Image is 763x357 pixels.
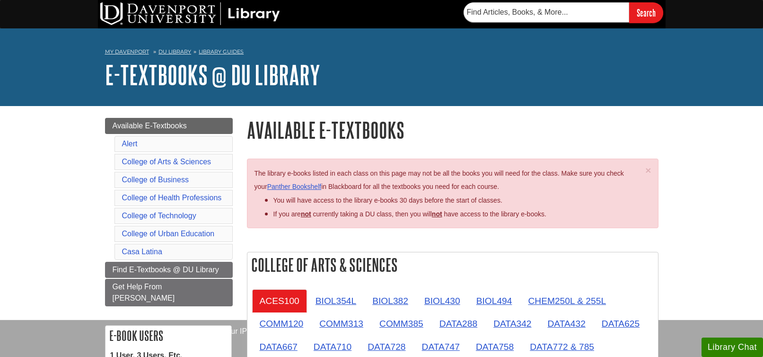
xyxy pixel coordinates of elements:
[113,266,219,274] span: Find E-Textbooks @ DU Library
[113,283,175,302] span: Get Help From [PERSON_NAME]
[199,48,244,55] a: Library Guides
[312,312,371,335] a: COMM313
[158,48,191,55] a: DU Library
[469,289,520,312] a: BIOL494
[122,212,196,220] a: College of Technology
[629,2,663,23] input: Search
[254,170,624,191] span: The library e-books listed in each class on this page may not be all the books you will need for ...
[301,210,311,218] strong: not
[122,176,189,184] a: College of Business
[122,230,215,238] a: College of Urban Education
[464,2,629,22] input: Find Articles, Books, & More...
[100,2,280,25] img: DU Library
[105,118,233,134] a: Available E-Textbooks
[113,122,187,130] span: Available E-Textbooks
[247,118,658,142] h1: Available E-Textbooks
[122,194,222,202] a: College of Health Professions
[432,312,485,335] a: DATA288
[105,60,320,89] a: E-Textbooks @ DU Library
[432,210,442,218] u: not
[105,262,233,278] a: Find E-Textbooks @ DU Library
[273,210,546,218] span: If you are currently taking a DU class, then you will have access to the library e-books.
[122,140,138,148] a: Alert
[417,289,468,312] a: BIOL430
[702,338,763,357] button: Library Chat
[122,248,162,256] a: Casa Latina
[105,48,149,56] a: My Davenport
[594,312,647,335] a: DATA625
[540,312,593,335] a: DATA432
[122,158,211,166] a: College of Arts & Sciences
[486,312,539,335] a: DATA342
[267,183,321,190] a: Panther Bookshelf
[645,165,651,175] button: Close
[247,252,658,277] h2: College of Arts & Sciences
[273,196,502,204] span: You will have access to the library e-books 30 days before the start of classes.
[520,289,614,312] a: CHEM250L & 255L
[105,45,658,61] nav: breadcrumb
[105,326,231,346] h2: E-book Users
[252,289,307,312] a: ACES100
[645,165,651,176] span: ×
[365,289,416,312] a: BIOL382
[252,312,311,335] a: COMM120
[372,312,431,335] a: COMM385
[464,2,663,23] form: Searches DU Library's articles, books, and more
[105,279,233,306] a: Get Help From [PERSON_NAME]
[308,289,364,312] a: BIOL354L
